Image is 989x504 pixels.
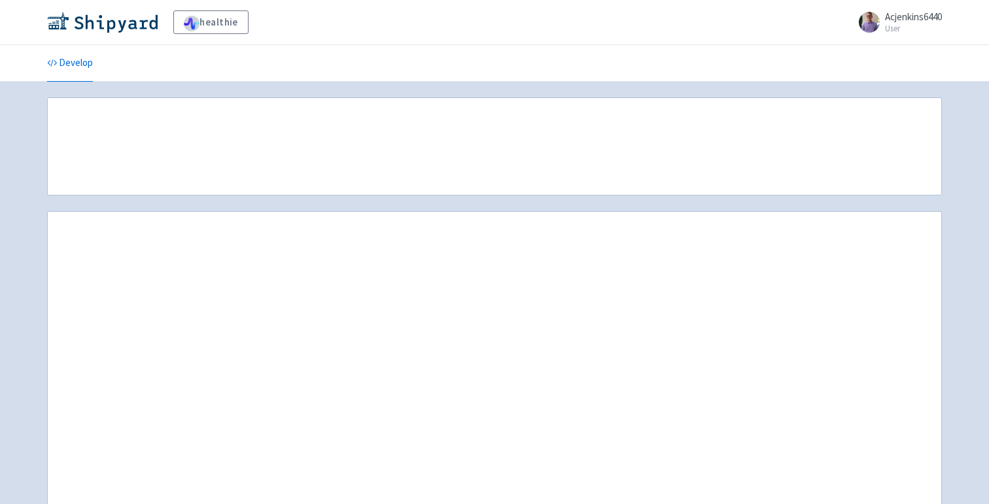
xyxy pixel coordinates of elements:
[47,12,158,33] img: Shipyard logo
[885,10,942,23] span: Acjenkins6440
[173,10,249,34] a: healthie
[885,24,942,33] small: User
[851,12,942,33] a: Acjenkins6440 User
[47,45,93,82] a: Develop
